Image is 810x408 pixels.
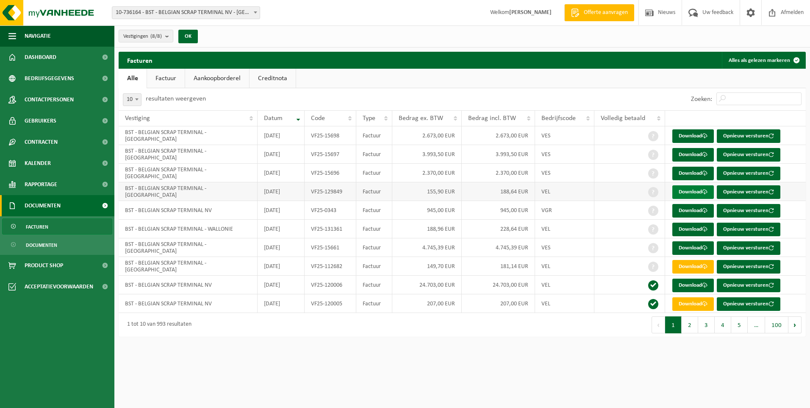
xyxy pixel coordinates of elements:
td: VEL [535,276,594,294]
span: Offerte aanvragen [582,8,630,17]
td: 945,00 EUR [392,201,462,220]
td: VEL [535,220,594,238]
a: Download [672,148,714,162]
span: Bedrag incl. BTW [468,115,516,122]
td: 188,64 EUR [462,182,535,201]
td: 945,00 EUR [462,201,535,220]
a: Download [672,167,714,180]
td: VF25-0343 [305,201,356,220]
label: Zoeken: [691,96,712,103]
button: Alles als gelezen markeren [722,52,805,69]
td: VEL [535,182,594,201]
td: 24.703,00 EUR [392,276,462,294]
span: 10 [123,94,141,106]
td: 207,00 EUR [392,294,462,313]
td: [DATE] [258,145,305,164]
a: Documenten [2,237,112,253]
div: 1 tot 10 van 993 resultaten [123,317,191,333]
td: Factuur [356,276,392,294]
span: Contracten [25,131,58,153]
td: 181,14 EUR [462,257,535,276]
label: resultaten weergeven [146,95,206,102]
a: Download [672,297,714,311]
button: Vestigingen(8/8) [119,30,173,42]
td: BST - BELGIAN SCRAP TERMINAL - WALLONIE [119,220,258,238]
td: VF25-129849 [305,182,356,201]
td: VF25-15697 [305,145,356,164]
button: 2 [682,316,698,333]
span: Volledig betaald [601,115,645,122]
button: Previous [652,316,665,333]
span: Datum [264,115,283,122]
td: VF25-131361 [305,220,356,238]
td: VF25-15698 [305,126,356,145]
a: Download [672,241,714,255]
a: Alle [119,69,147,88]
td: Factuur [356,201,392,220]
td: Factuur [356,126,392,145]
td: VEL [535,294,594,313]
td: BST - BELGIAN SCRAP TERMINAL - [GEOGRAPHIC_DATA] [119,257,258,276]
td: Factuur [356,257,392,276]
span: Vestiging [125,115,150,122]
a: Facturen [2,218,112,235]
td: 24.703,00 EUR [462,276,535,294]
span: Documenten [25,195,61,216]
span: Navigatie [25,25,51,47]
td: BST - BELGIAN SCRAP TERMINAL - [GEOGRAPHIC_DATA] [119,182,258,201]
span: Type [363,115,375,122]
a: Offerte aanvragen [564,4,634,21]
button: 5 [731,316,748,333]
count: (8/8) [150,34,162,39]
td: Factuur [356,182,392,201]
td: BST - BELGIAN SCRAP TERMINAL NV [119,201,258,220]
a: Creditnota [250,69,296,88]
td: BST - BELGIAN SCRAP TERMINAL - [GEOGRAPHIC_DATA] [119,238,258,257]
a: Download [672,204,714,218]
td: Factuur [356,145,392,164]
a: Download [672,260,714,274]
button: OK [178,30,198,43]
span: 10-736164 - BST - BELGIAN SCRAP TERMINAL NV - KALLO [112,6,260,19]
span: 10-736164 - BST - BELGIAN SCRAP TERMINAL NV - KALLO [112,7,260,19]
td: 188,96 EUR [392,220,462,238]
span: Documenten [26,237,57,253]
td: 207,00 EUR [462,294,535,313]
td: Factuur [356,220,392,238]
td: [DATE] [258,182,305,201]
td: 3.993,50 EUR [392,145,462,164]
span: Product Shop [25,255,63,276]
td: [DATE] [258,257,305,276]
span: Code [311,115,325,122]
td: BST - BELGIAN SCRAP TERMINAL NV [119,276,258,294]
a: Aankoopborderel [185,69,249,88]
td: VES [535,164,594,182]
td: VF25-112682 [305,257,356,276]
span: Bedrag ex. BTW [399,115,443,122]
button: Opnieuw versturen [717,129,780,143]
td: [DATE] [258,220,305,238]
td: VGR [535,201,594,220]
td: Factuur [356,164,392,182]
a: Factuur [147,69,185,88]
td: VF25-120005 [305,294,356,313]
button: Opnieuw versturen [717,297,780,311]
button: Opnieuw versturen [717,279,780,292]
span: Contactpersonen [25,89,74,110]
strong: [PERSON_NAME] [509,9,552,16]
a: Download [672,223,714,236]
span: Rapportage [25,174,57,195]
td: 2.673,00 EUR [392,126,462,145]
td: [DATE] [258,294,305,313]
td: VF25-15696 [305,164,356,182]
td: VEL [535,257,594,276]
td: BST - BELGIAN SCRAP TERMINAL NV [119,294,258,313]
td: [DATE] [258,164,305,182]
td: 228,64 EUR [462,220,535,238]
span: Acceptatievoorwaarden [25,276,93,297]
td: VES [535,126,594,145]
td: [DATE] [258,201,305,220]
td: [DATE] [258,238,305,257]
td: [DATE] [258,276,305,294]
td: VES [535,145,594,164]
